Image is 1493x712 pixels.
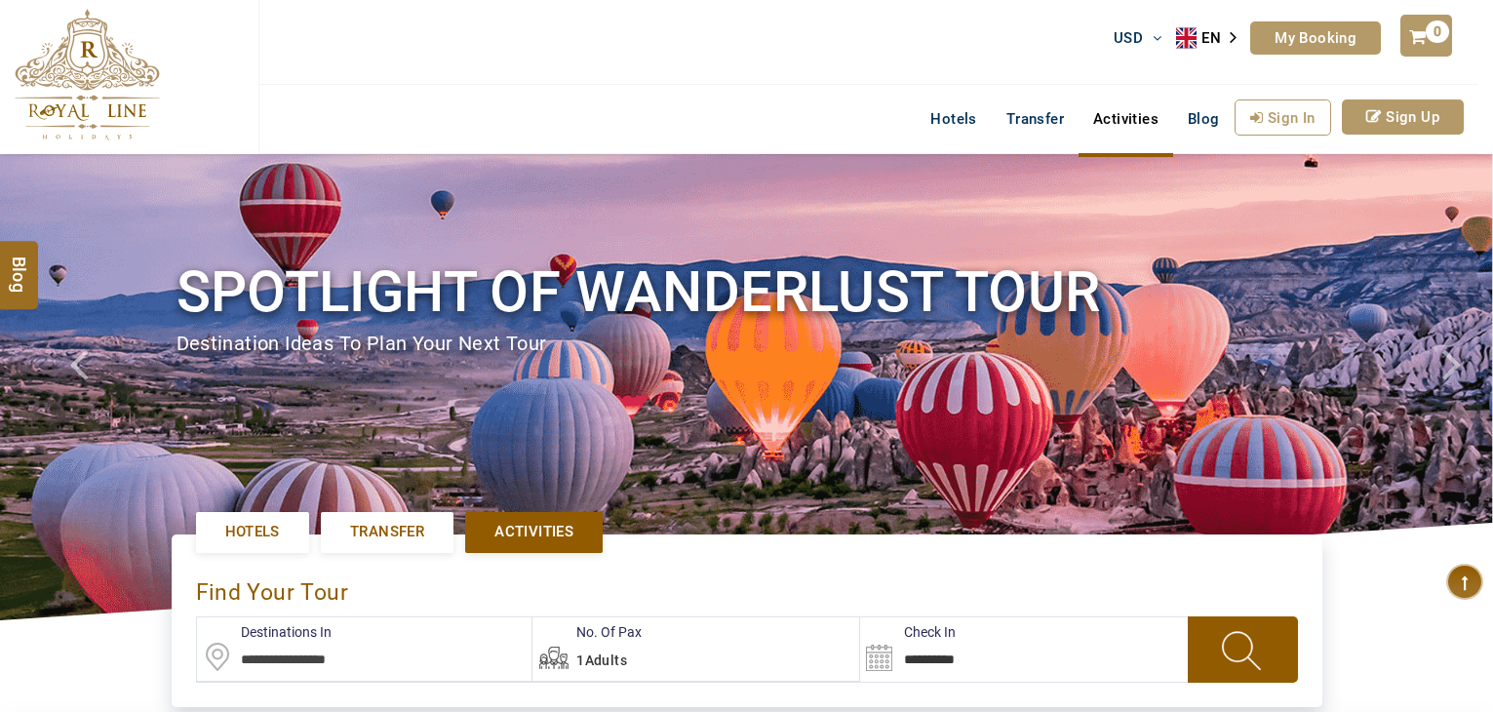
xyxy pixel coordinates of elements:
[576,653,627,668] span: 1Adults
[494,522,573,542] span: Activities
[1250,21,1381,55] a: My Booking
[225,522,280,542] span: Hotels
[532,622,642,642] label: No. Of Pax
[350,522,424,542] span: Transfer
[1235,99,1331,136] a: Sign In
[1188,110,1220,128] span: Blog
[1400,15,1451,57] a: 0
[860,622,956,642] label: Check In
[1114,29,1143,47] span: USD
[196,512,309,552] a: Hotels
[916,99,991,138] a: Hotels
[1176,23,1250,53] a: EN
[197,622,332,642] label: Destinations In
[1079,99,1173,138] a: Activities
[1176,23,1250,53] div: Language
[465,512,603,552] a: Activities
[196,559,1298,616] div: find your Tour
[7,256,32,272] span: Blog
[1176,23,1250,53] aside: Language selected: English
[1173,99,1235,138] a: Blog
[321,512,453,552] a: Transfer
[1426,20,1449,43] span: 0
[992,99,1079,138] a: Transfer
[1342,99,1464,135] a: Sign Up
[15,9,160,140] img: The Royal Line Holidays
